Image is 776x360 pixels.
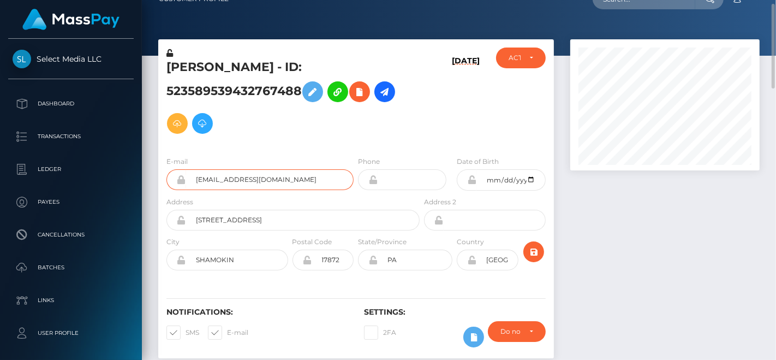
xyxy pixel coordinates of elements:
h5: [PERSON_NAME] - ID: 523589539432767488 [166,59,414,139]
a: Dashboard [8,90,134,117]
a: Batches [8,254,134,281]
a: Links [8,287,134,314]
img: Select Media LLC [13,50,31,68]
p: User Profile [13,325,129,341]
span: Select Media LLC [8,54,134,64]
h6: [DATE] [452,56,480,143]
label: Postal Code [293,237,332,247]
button: Do not require [488,321,546,342]
p: Links [13,292,129,309]
button: ACTIVE [496,48,546,68]
p: Cancellations [13,227,129,243]
label: Country [457,237,484,247]
a: User Profile [8,320,134,347]
label: Address 2 [424,197,456,207]
label: E-mail [208,326,248,340]
a: Initiate Payout [374,81,395,102]
label: Address [166,197,193,207]
label: 2FA [364,326,396,340]
label: Date of Birth [457,157,499,167]
h6: Notifications: [166,308,348,317]
img: MassPay Logo [22,9,120,30]
label: Phone [358,157,380,167]
label: SMS [166,326,199,340]
div: Do not require [500,327,521,336]
label: State/Province [358,237,407,247]
div: ACTIVE [509,54,521,62]
a: Ledger [8,156,134,183]
p: Ledger [13,161,129,178]
p: Batches [13,259,129,276]
h6: Settings: [364,308,545,317]
a: Payees [8,188,134,216]
label: E-mail [166,157,188,167]
label: City [166,237,180,247]
a: Cancellations [8,221,134,249]
p: Payees [13,194,129,210]
p: Dashboard [13,96,129,112]
a: Transactions [8,123,134,150]
p: Transactions [13,128,129,145]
